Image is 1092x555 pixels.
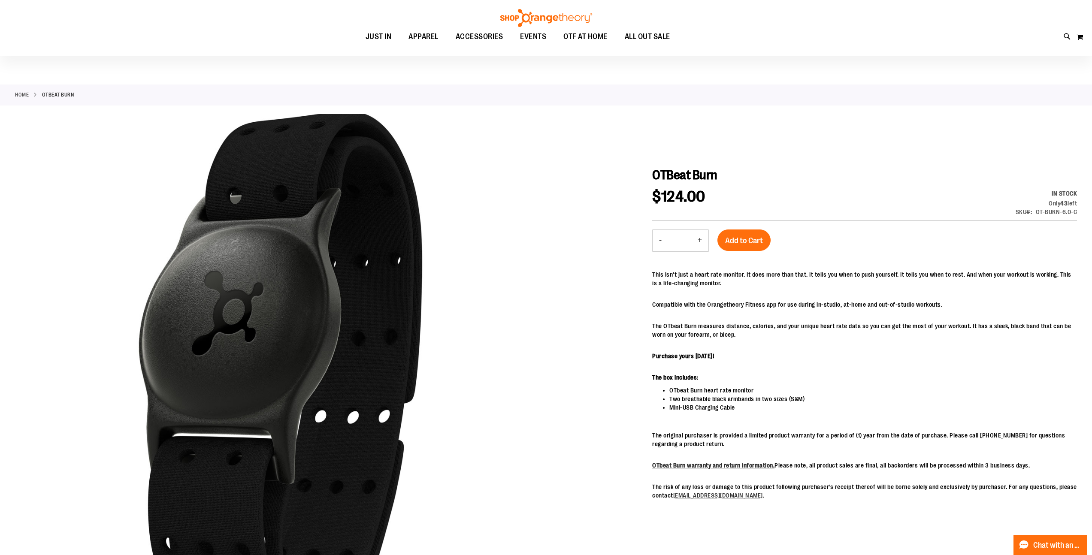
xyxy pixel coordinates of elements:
[725,236,763,245] span: Add to Cart
[652,483,1077,500] p: The risk of any loss or damage to this product following purchaser’s receipt thereof will be born...
[1016,199,1077,208] div: Only 43 left
[1016,208,1032,215] strong: SKU
[652,462,774,469] a: OTbeat Burn warranty and return information.
[456,27,503,46] span: ACCESSORIES
[652,431,1077,448] p: The original purchaser is provided a limited product warranty for a period of (1) year from the d...
[520,27,546,46] span: EVENTS
[408,27,439,46] span: APPAREL
[1036,208,1077,216] div: OT-BURN-6.0-C
[653,230,668,251] button: Decrease product quantity
[652,322,1077,339] p: The OTbeat Burn measures distance, calories, and your unique heart rate data so you can get the m...
[1052,190,1077,197] span: In stock
[717,229,771,251] button: Add to Cart
[1060,200,1068,207] strong: 43
[1013,535,1087,555] button: Chat with an Expert
[652,270,1077,287] p: This isn't just a heart rate monitor. It does more than that. It tells you when to push yourself....
[652,353,714,359] b: Purchase yours [DATE]!
[652,188,705,205] span: $124.00
[15,91,29,99] a: Home
[652,461,1077,470] p: Please note, all product sales are final, all backorders will be processed within 3 business days.
[668,230,691,251] input: Product quantity
[673,492,763,499] a: [EMAIL_ADDRESS][DOMAIN_NAME]
[669,403,1077,412] li: Mini-USB Charging Cable
[1033,541,1082,549] span: Chat with an Expert
[499,9,593,27] img: Shop Orangetheory
[42,91,74,99] strong: OTBeat Burn
[625,27,670,46] span: ALL OUT SALE
[669,386,1077,395] li: OTbeat Burn heart rate monitor
[563,27,608,46] span: OTF AT HOME
[652,168,717,182] span: OTBeat Burn
[1016,189,1077,198] div: Availability
[652,374,699,381] b: The box includes:
[652,300,1077,309] p: Compatible with the Orangetheory Fitness app for use during in-studio, at-home and out-of-studio ...
[691,230,708,251] button: Increase product quantity
[366,27,392,46] span: JUST IN
[669,395,1077,403] li: Two breathable black armbands in two sizes (S&M)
